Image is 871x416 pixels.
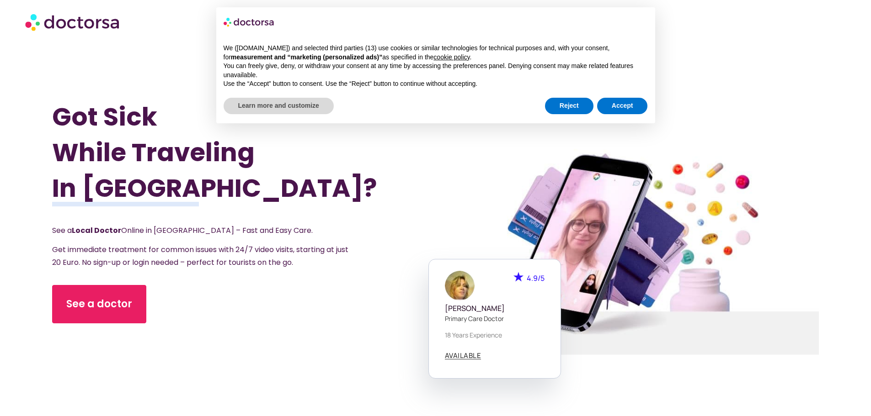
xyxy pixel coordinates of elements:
[445,352,481,359] span: AVAILABLE
[445,304,545,313] h5: [PERSON_NAME]
[224,62,648,79] p: You can freely give, deny, or withdraw your consent at any time by accessing the preferences pane...
[224,15,275,29] img: logo
[52,225,313,236] span: See a Online in [GEOGRAPHIC_DATA] – Fast and Easy Care.
[224,79,648,89] p: Use the “Accept” button to consent. Use the “Reject” button to continue without accepting.
[445,330,545,340] p: 18 years experience
[597,98,648,114] button: Accept
[545,98,593,114] button: Reject
[66,297,132,311] span: See a doctor
[445,352,481,359] a: AVAILABLE
[52,244,348,268] span: Get immediate treatment for common issues with 24/7 video visits, starting at just 20 Euro. No si...
[52,285,146,323] a: See a doctor
[224,44,648,62] p: We ([DOMAIN_NAME]) and selected third parties (13) use cookies or similar technologies for techni...
[433,53,470,61] a: cookie policy
[527,273,545,283] span: 4.9/5
[52,99,378,206] h1: Got Sick While Traveling In [GEOGRAPHIC_DATA]?
[231,53,382,61] strong: measurement and “marketing (personalized ads)”
[72,225,121,236] strong: Local Doctor
[445,314,545,323] p: Primary care doctor
[224,98,334,114] button: Learn more and customize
